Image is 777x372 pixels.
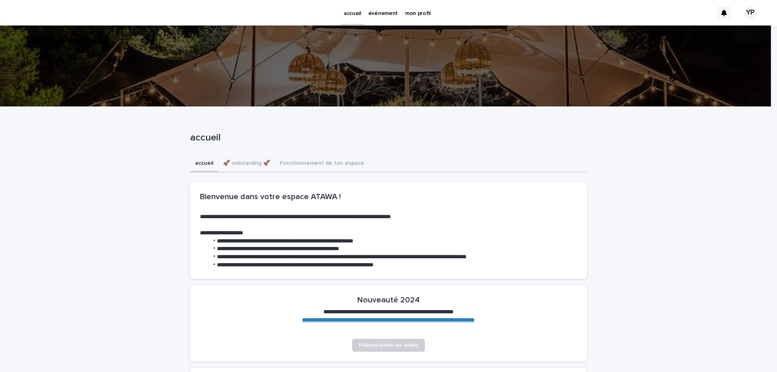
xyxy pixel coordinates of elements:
[190,132,584,144] p: accueil
[744,6,757,19] div: YP
[200,192,577,202] h2: Bienvenue dans votre espace ATAWA !
[275,155,369,172] button: Fonctionnement de ton espace
[359,342,418,348] span: Présentation en vidéo
[357,295,420,305] h2: Nouveauté 2024
[16,5,95,21] img: Ls34BcGeRexTGTNfXpUC
[352,339,425,352] a: Présentation en vidéo
[190,155,218,172] button: accueil
[218,155,275,172] button: 🚀 onboarding 🚀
